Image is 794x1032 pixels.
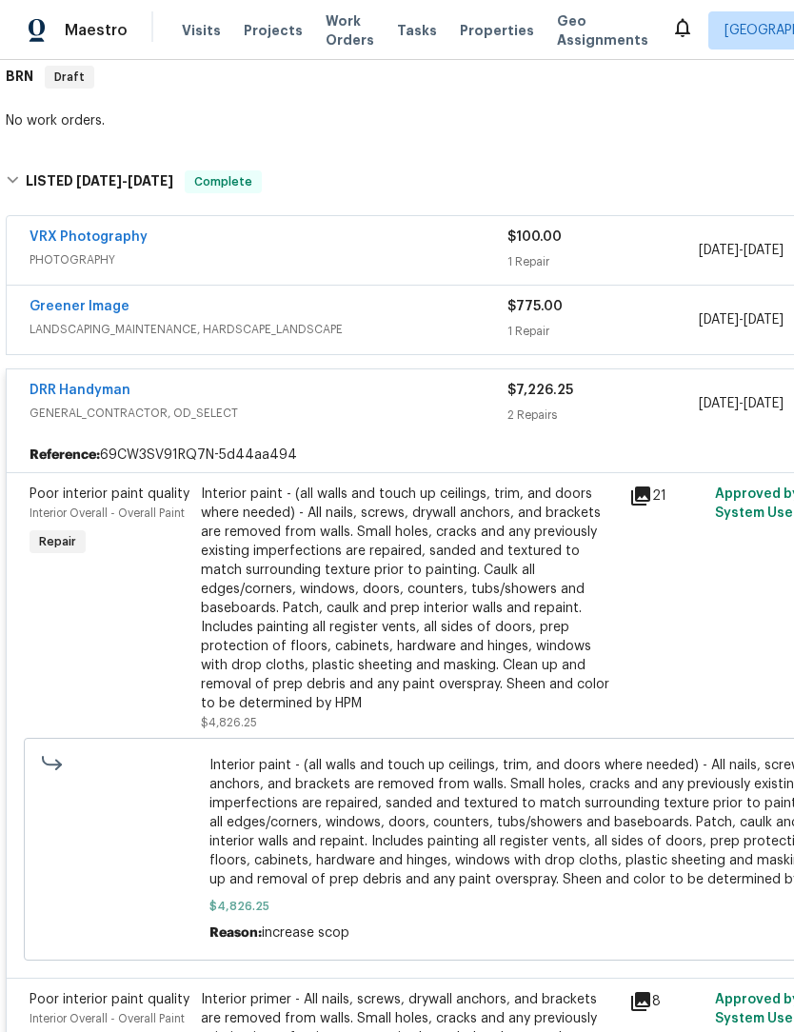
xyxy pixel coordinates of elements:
span: Complete [187,172,260,191]
span: Projects [244,21,303,40]
span: GENERAL_CONTRACTOR, OD_SELECT [30,404,507,423]
h6: BRN [6,66,33,89]
span: - [699,241,784,260]
span: Interior Overall - Overall Paint [30,507,185,519]
span: Tasks [397,24,437,37]
span: Maestro [65,21,128,40]
div: 8 [629,990,704,1013]
span: PHOTOGRAPHY [30,250,507,269]
span: Draft [47,68,92,87]
span: Geo Assignments [557,11,648,50]
span: [DATE] [744,397,784,410]
span: $4,826.25 [201,717,257,728]
span: $775.00 [507,300,563,313]
a: Greener Image [30,300,129,313]
span: Reason: [209,926,262,940]
span: [DATE] [699,244,739,257]
span: Interior Overall - Overall Paint [30,1013,185,1024]
span: [DATE] [744,244,784,257]
span: Repair [31,532,84,551]
span: Poor interior paint quality [30,993,189,1006]
div: 1 Repair [507,252,699,271]
span: [DATE] [699,397,739,410]
span: [DATE] [128,174,173,188]
a: VRX Photography [30,230,148,244]
span: - [76,174,173,188]
div: 2 Repairs [507,406,699,425]
span: $7,226.25 [507,384,573,397]
span: increase scop [262,926,349,940]
div: Interior paint - (all walls and touch up ceilings, trim, and doors where needed) - All nails, scr... [201,485,618,713]
span: [DATE] [744,313,784,327]
span: [DATE] [76,174,122,188]
span: - [699,310,784,329]
span: Work Orders [326,11,374,50]
a: DRR Handyman [30,384,130,397]
div: 1 Repair [507,322,699,341]
span: - [699,394,784,413]
span: $100.00 [507,230,562,244]
span: Properties [460,21,534,40]
div: 21 [629,485,704,507]
span: [DATE] [699,313,739,327]
span: LANDSCAPING_MAINTENANCE, HARDSCAPE_LANDSCAPE [30,320,507,339]
span: Visits [182,21,221,40]
h6: LISTED [26,170,173,193]
b: Reference: [30,446,100,465]
span: Poor interior paint quality [30,487,189,501]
